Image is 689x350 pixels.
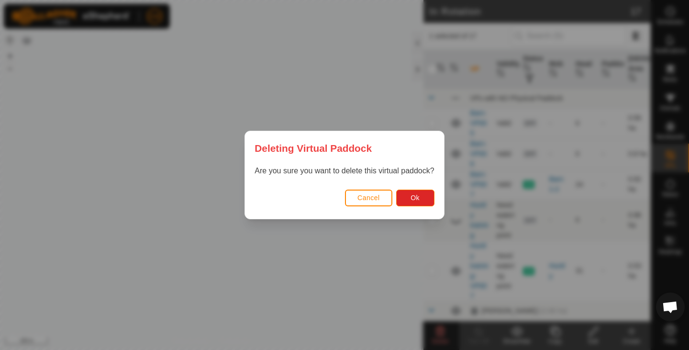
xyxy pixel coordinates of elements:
span: Ok [411,194,420,202]
p: Are you sure you want to delete this virtual paddock? [255,165,434,177]
button: Cancel [345,190,392,206]
span: Deleting Virtual Paddock [255,141,372,156]
button: Ok [396,190,434,206]
span: Cancel [357,194,380,202]
div: Open chat [656,293,685,321]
